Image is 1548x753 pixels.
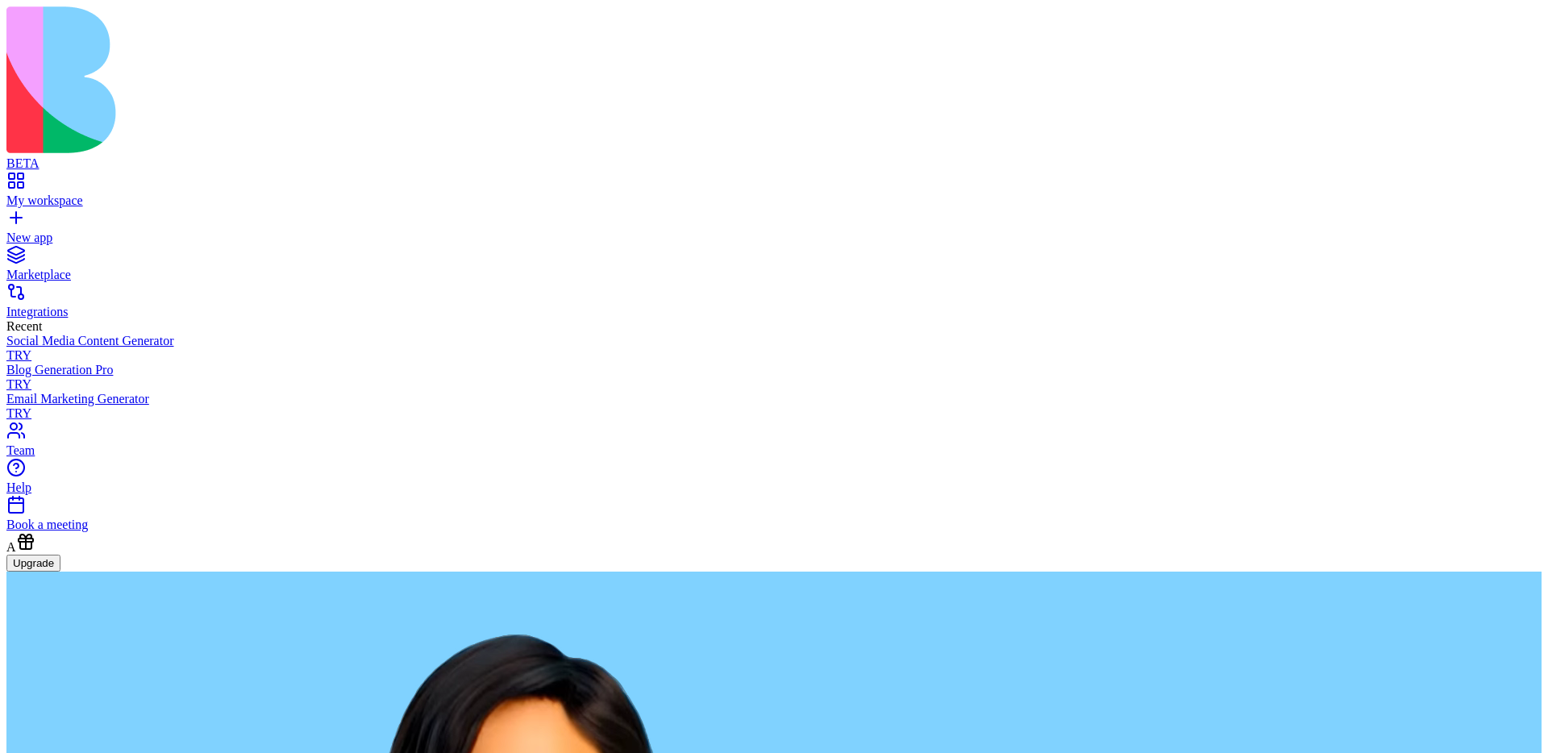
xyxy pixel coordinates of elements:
div: TRY [6,406,1542,421]
img: logo [6,6,655,153]
span: A [6,540,16,554]
a: My workspace [6,179,1542,208]
a: Upgrade [6,555,60,569]
div: Social Media Content Generator [6,334,1542,348]
a: Team [6,429,1542,458]
div: Help [6,481,1542,495]
a: New app [6,216,1542,245]
a: BETA [6,142,1542,171]
span: Recent [6,319,42,333]
div: TRY [6,348,1542,363]
a: Help [6,466,1542,495]
div: Integrations [6,305,1542,319]
a: Blog Generation ProTRY [6,363,1542,392]
div: Blog Generation Pro [6,363,1542,377]
div: New app [6,231,1542,245]
div: Book a meeting [6,518,1542,532]
div: BETA [6,156,1542,171]
a: Book a meeting [6,503,1542,532]
div: TRY [6,377,1542,392]
a: Email Marketing GeneratorTRY [6,392,1542,421]
a: Social Media Content GeneratorTRY [6,334,1542,363]
div: Email Marketing Generator [6,392,1542,406]
a: Marketplace [6,253,1542,282]
div: My workspace [6,193,1542,208]
div: Team [6,443,1542,458]
div: Marketplace [6,268,1542,282]
a: Integrations [6,290,1542,319]
button: Upgrade [6,555,60,572]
